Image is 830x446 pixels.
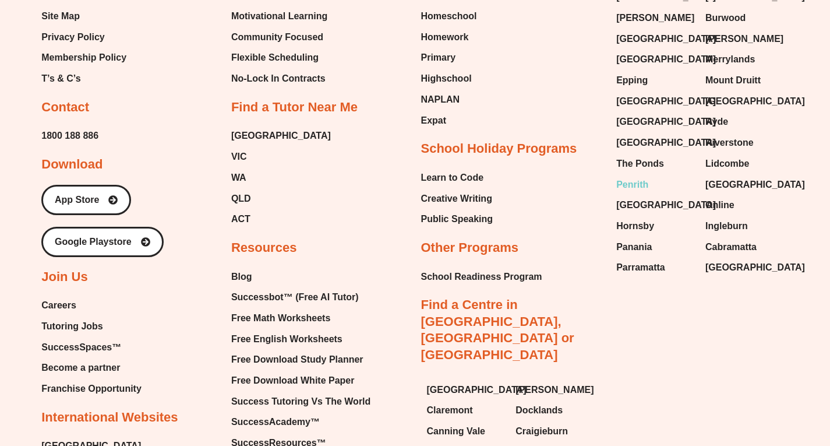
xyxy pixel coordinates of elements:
a: No-Lock In Contracts [231,70,330,87]
span: Free English Worksheets [231,331,342,348]
a: [GEOGRAPHIC_DATA] [616,30,694,48]
a: [GEOGRAPHIC_DATA] [616,113,694,131]
a: NAPLAN [421,91,477,108]
span: WA [231,169,246,187]
span: Mount Druitt [705,72,761,89]
h2: Other Programs [421,240,519,257]
a: [PERSON_NAME] [515,381,593,399]
a: Site Map [41,8,126,25]
a: [PERSON_NAME] [616,9,694,27]
a: Creative Writing [421,190,493,208]
span: Google Playstore [55,237,132,247]
a: School Readiness Program [421,268,542,286]
span: Tutoring Jobs [41,318,103,335]
a: Success Tutoring Vs The World [231,393,370,410]
a: T’s & C’s [41,70,126,87]
a: Become a partner [41,359,142,377]
span: Site Map [41,8,80,25]
span: [PERSON_NAME] [515,381,594,399]
span: QLD [231,190,251,208]
span: Creative Writing [421,190,492,208]
span: Privacy Policy [41,29,105,46]
span: Motivational Learning [231,8,327,25]
a: [GEOGRAPHIC_DATA] [616,134,694,152]
span: Careers [41,297,76,314]
a: Lidcombe [705,155,783,173]
a: SuccessAcademy™ [231,413,370,431]
span: Homework [421,29,469,46]
span: [GEOGRAPHIC_DATA] [616,30,716,48]
a: [GEOGRAPHIC_DATA] [705,93,783,110]
a: VIC [231,148,331,166]
span: Free Math Worksheets [231,310,330,327]
a: Public Speaking [421,210,493,228]
a: Privacy Policy [41,29,126,46]
span: [GEOGRAPHIC_DATA] [616,51,716,68]
a: Motivational Learning [231,8,330,25]
span: Ryde [705,113,728,131]
span: Merrylands [705,51,755,68]
a: [GEOGRAPHIC_DATA] [616,196,694,214]
a: [GEOGRAPHIC_DATA] [616,93,694,110]
span: NAPLAN [421,91,460,108]
span: Penrith [616,176,648,194]
span: VIC [231,148,247,166]
span: No-Lock In Contracts [231,70,326,87]
h2: International Websites [41,409,178,426]
h2: School Holiday Programs [421,141,577,157]
a: Burwood [705,9,783,27]
span: Lidcombe [705,155,750,173]
span: [GEOGRAPHIC_DATA] [427,381,527,399]
span: T’s & C’s [41,70,80,87]
a: Free Math Worksheets [231,310,370,327]
span: Riverstone [705,134,754,152]
h2: Download [41,156,103,173]
a: Canning Vale [427,423,504,440]
span: Primary [421,49,456,66]
span: [GEOGRAPHIC_DATA] [616,113,716,131]
span: Homeschool [421,8,477,25]
a: The Ponds [616,155,694,173]
span: SuccessSpaces™ [41,339,121,356]
a: App Store [41,185,131,215]
span: Epping [616,72,648,89]
span: Ingleburn [705,217,748,235]
a: Find a Centre in [GEOGRAPHIC_DATA], [GEOGRAPHIC_DATA] or [GEOGRAPHIC_DATA] [421,297,574,362]
a: Membership Policy [41,49,126,66]
span: [PERSON_NAME] [705,30,783,48]
a: Free Download White Paper [231,372,370,389]
a: Craigieburn [515,423,593,440]
a: Panania [616,238,694,256]
span: SuccessAcademy™ [231,413,320,431]
span: Learn to Code [421,169,484,187]
a: Expat [421,112,477,129]
span: Docklands [515,402,563,419]
span: Flexible Scheduling [231,49,319,66]
span: Free Download White Paper [231,372,355,389]
span: Free Download Study Planner [231,351,363,368]
span: [GEOGRAPHIC_DATA] [616,93,716,110]
a: WA [231,169,331,187]
h2: Join Us [41,269,87,286]
a: Learn to Code [421,169,493,187]
a: Primary [421,49,477,66]
a: SuccessSpaces™ [41,339,142,356]
span: Burwood [705,9,746,27]
a: Highschool [421,70,477,87]
a: Cabramatta [705,238,783,256]
a: [GEOGRAPHIC_DATA] [231,127,331,145]
span: The Ponds [616,155,664,173]
span: Claremont [427,402,473,419]
a: Penrith [616,176,694,194]
span: Hornsby [616,217,654,235]
a: Blog [231,268,370,286]
span: Craigieburn [515,423,568,440]
a: Flexible Scheduling [231,49,330,66]
span: [GEOGRAPHIC_DATA] [705,93,805,110]
a: Franchise Opportunity [41,380,142,398]
span: [GEOGRAPHIC_DATA] [705,176,805,194]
